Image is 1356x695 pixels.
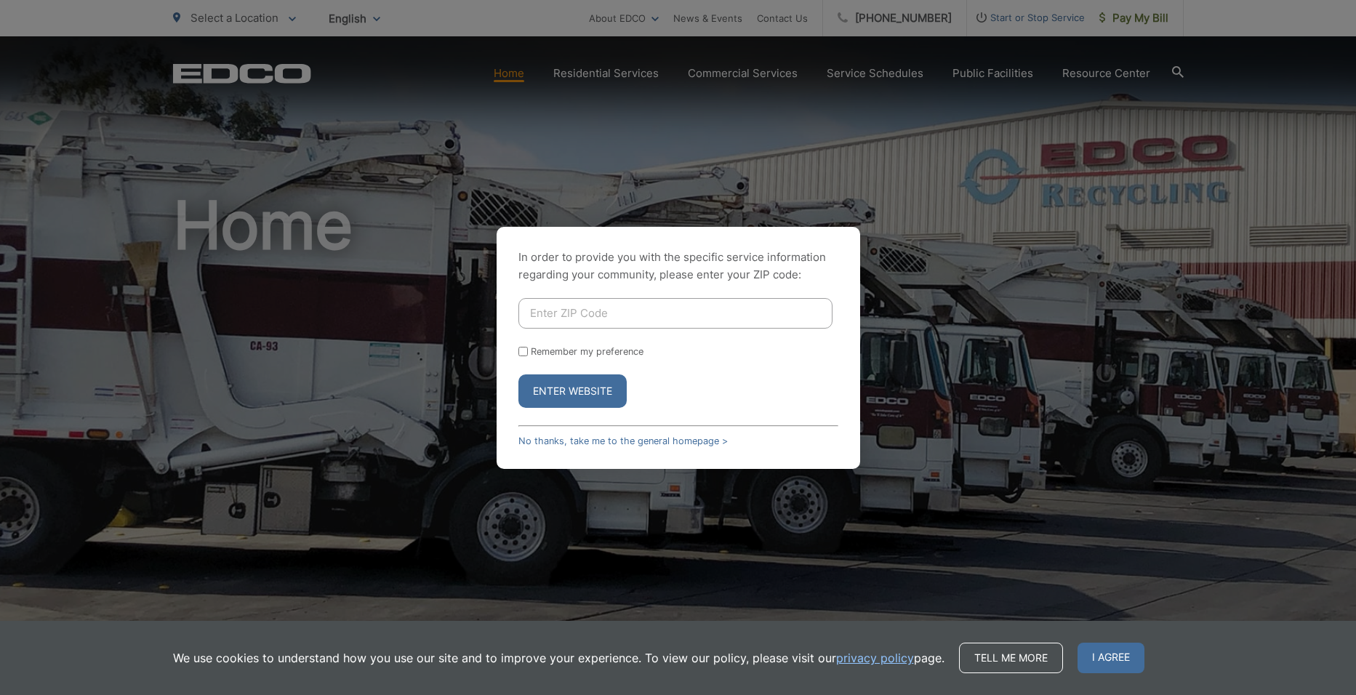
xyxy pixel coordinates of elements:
button: Enter Website [518,374,627,408]
p: In order to provide you with the specific service information regarding your community, please en... [518,249,838,284]
a: privacy policy [836,649,914,667]
p: We use cookies to understand how you use our site and to improve your experience. To view our pol... [173,649,944,667]
a: No thanks, take me to the general homepage > [518,435,728,446]
label: Remember my preference [531,346,643,357]
input: Enter ZIP Code [518,298,833,329]
span: I agree [1078,643,1144,673]
a: Tell me more [959,643,1063,673]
